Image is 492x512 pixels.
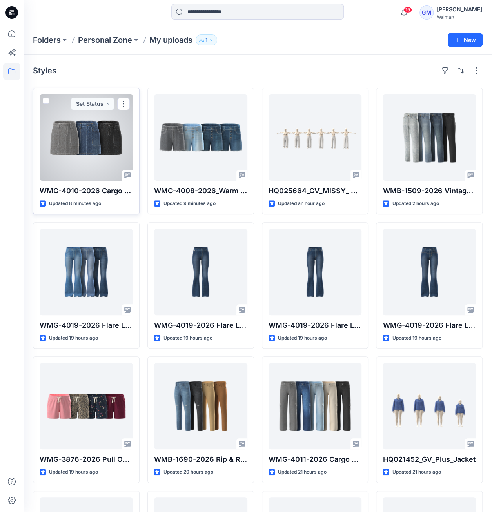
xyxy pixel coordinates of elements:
[278,468,327,476] p: Updated 21 hours ago
[40,185,133,196] p: WMG-4010-2026 Cargo Skirt
[40,363,133,449] a: WMG-3876-2026 Pull On Short
[383,363,476,449] a: HQ021452_GV_Plus_Jacket
[437,5,482,14] div: [PERSON_NAME]
[163,468,213,476] p: Updated 20 hours ago
[149,34,192,45] p: My uploads
[154,320,247,331] p: WMG-4019-2026 Flare Leg Jean_Opt4
[33,66,56,75] h4: Styles
[383,320,476,331] p: WMG-4019-2026 Flare Leg Jean_Opt2
[49,200,101,208] p: Updated 8 minutes ago
[154,363,247,449] a: WMB-1690-2026 Rip & Repair Jean
[392,334,441,342] p: Updated 19 hours ago
[154,229,247,315] a: WMG-4019-2026 Flare Leg Jean_Opt4
[163,334,212,342] p: Updated 19 hours ago
[269,94,362,181] a: HQ025664_GV_MISSY_ MR UTILITY CROPPED STRAIGHT LEG
[437,14,482,20] div: Walmart
[269,320,362,331] p: WMG-4019-2026 Flare Leg Jean_Opt3
[33,34,61,45] a: Folders
[383,185,476,196] p: WMB-1509-2026 Vintage Straight [PERSON_NAME]
[163,200,216,208] p: Updated 9 minutes ago
[196,34,217,45] button: 1
[40,94,133,181] a: WMG-4010-2026 Cargo Skirt
[403,7,412,13] span: 15
[383,229,476,315] a: WMG-4019-2026 Flare Leg Jean_Opt2
[383,94,476,181] a: WMB-1509-2026 Vintage Straight Jean
[269,363,362,449] a: WMG-4011-2026 Cargo Pant
[154,185,247,196] p: WMG-4008-2026_Warm Door Shorts_Opt1
[49,334,98,342] p: Updated 19 hours ago
[154,94,247,181] a: WMG-4008-2026_Warm Door Shorts_Opt1
[40,454,133,465] p: WMG-3876-2026 Pull On Short
[419,5,434,20] div: GM
[40,229,133,315] a: WMG-4019-2026 Flare Leg Jean_Opt1
[392,200,439,208] p: Updated 2 hours ago
[278,200,325,208] p: Updated an hour ago
[78,34,132,45] a: Personal Zone
[383,454,476,465] p: HQ021452_GV_Plus_Jacket
[448,33,483,47] button: New
[40,320,133,331] p: WMG-4019-2026 Flare Leg Jean_Opt1
[49,468,98,476] p: Updated 19 hours ago
[269,185,362,196] p: HQ025664_GV_MISSY_ MR UTILITY CROPPED STRAIGHT LEG
[392,468,441,476] p: Updated 21 hours ago
[269,454,362,465] p: WMG-4011-2026 Cargo Pant
[154,454,247,465] p: WMB-1690-2026 Rip & Repair [PERSON_NAME]
[269,229,362,315] a: WMG-4019-2026 Flare Leg Jean_Opt3
[278,334,327,342] p: Updated 19 hours ago
[205,36,207,44] p: 1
